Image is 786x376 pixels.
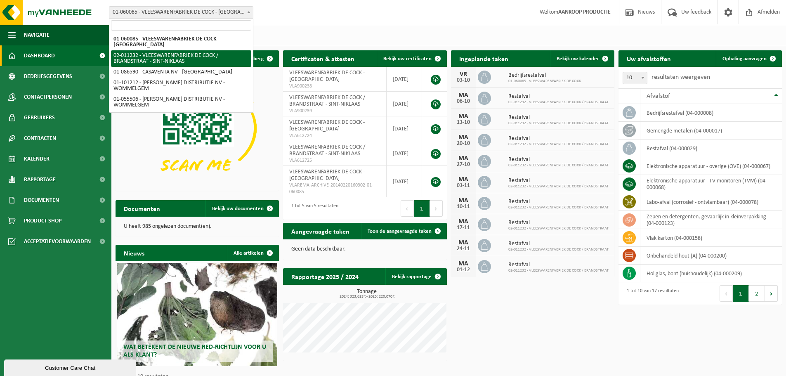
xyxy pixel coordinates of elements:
[640,157,782,175] td: elektronische apparatuur - overige (OVE) (04-000067)
[623,72,647,84] span: 10
[508,199,609,205] span: Restafval
[116,200,168,216] h2: Documenten
[414,200,430,217] button: 1
[401,200,414,217] button: Previous
[455,239,472,246] div: MA
[455,204,472,210] div: 10-11
[733,285,749,302] button: 1
[387,67,422,92] td: [DATE]
[116,67,279,189] img: Download de VHEPlus App
[508,184,609,189] span: 02-011232 - VLEESWARENFABRIEK DE COCK / BRANDSTRAAT
[387,166,422,197] td: [DATE]
[508,205,609,210] span: 02-011232 - VLEESWARENFABRIEK DE COCK / BRANDSTRAAT
[116,245,153,261] h2: Nieuws
[508,156,609,163] span: Restafval
[289,144,365,157] span: VLEESWARENFABRIEK DE COCK / BRANDSTRAAT - SINT-NIKLAAS
[361,223,446,239] a: Toon de aangevraagde taken
[749,285,765,302] button: 2
[647,93,670,99] span: Afvalstof
[508,262,609,268] span: Restafval
[455,225,472,231] div: 17-11
[289,119,365,132] span: VLEESWARENFABRIEK DE COCK - [GEOGRAPHIC_DATA]
[205,200,278,217] a: Bekijk uw documenten
[455,113,472,120] div: MA
[722,56,767,61] span: Ophaling aanvragen
[640,104,782,122] td: bedrijfsrestafval (04-000008)
[387,92,422,116] td: [DATE]
[289,83,380,90] span: VLA900238
[24,210,61,231] span: Product Shop
[24,66,72,87] span: Bedrijfsgegevens
[640,265,782,282] td: hol glas, bont (huishoudelijk) (04-000209)
[508,163,609,168] span: 02-011232 - VLEESWARENFABRIEK DE COCK / BRANDSTRAAT
[451,50,517,66] h2: Ingeplande taken
[508,220,609,226] span: Restafval
[557,56,599,61] span: Bekijk uw kalender
[640,122,782,140] td: gemengde metalen (04-000017)
[239,50,278,67] button: Verberg
[508,226,609,231] span: 02-011232 - VLEESWARENFABRIEK DE COCK / BRANDSTRAAT
[716,50,781,67] a: Ophaling aanvragen
[640,140,782,157] td: restafval (04-000029)
[508,100,609,105] span: 02-011232 - VLEESWARENFABRIEK DE COCK / BRANDSTRAAT
[111,67,251,78] li: 01-086590 - CASAVENTA NV - [GEOGRAPHIC_DATA]
[109,6,253,19] span: 01-060085 - VLEESWARENFABRIEK DE COCK - SINT-NIKLAAS
[455,218,472,225] div: MA
[455,197,472,204] div: MA
[508,72,581,79] span: Bedrijfsrestafval
[623,72,647,84] span: 10
[289,95,365,107] span: VLEESWARENFABRIEK DE COCK / BRANDSTRAAT - SINT-NIKLAAS
[377,50,446,67] a: Bekijk uw certificaten
[455,134,472,141] div: MA
[289,157,380,164] span: VLA612725
[455,78,472,83] div: 03-10
[651,74,710,80] label: resultaten weergeven
[24,45,55,66] span: Dashboard
[455,176,472,183] div: MA
[508,177,609,184] span: Restafval
[508,247,609,252] span: 02-011232 - VLEESWARENFABRIEK DE COCK / BRANDSTRAAT
[550,50,614,67] a: Bekijk uw kalender
[24,107,55,128] span: Gebruikers
[455,260,472,267] div: MA
[287,289,446,299] h3: Tonnage
[508,142,609,147] span: 02-011232 - VLEESWARENFABRIEK DE COCK / BRANDSTRAAT
[765,285,778,302] button: Next
[430,200,443,217] button: Next
[385,268,446,285] a: Bekijk rapportage
[640,193,782,211] td: labo-afval (corrosief - ontvlambaar) (04-000078)
[283,268,367,284] h2: Rapportage 2025 / 2024
[111,50,251,67] li: 02-011232 - VLEESWARENFABRIEK DE COCK / BRANDSTRAAT - SINT-NIKLAAS
[508,135,609,142] span: Restafval
[455,120,472,125] div: 13-10
[24,128,56,149] span: Contracten
[289,182,380,195] span: VLAREMA-ARCHIVE-20140220160302-01-060085
[24,169,56,190] span: Rapportage
[508,93,609,100] span: Restafval
[289,70,365,83] span: VLEESWARENFABRIEK DE COCK - [GEOGRAPHIC_DATA]
[24,231,91,252] span: Acceptatievoorwaarden
[287,199,338,218] div: 1 tot 5 van 5 resultaten
[111,34,251,50] li: 01-060085 - VLEESWARENFABRIEK DE COCK - [GEOGRAPHIC_DATA]
[387,141,422,166] td: [DATE]
[618,50,679,66] h2: Uw afvalstoffen
[455,183,472,189] div: 03-11
[455,71,472,78] div: VR
[368,229,432,234] span: Toon de aangevraagde taken
[455,155,472,162] div: MA
[291,246,438,252] p: Geen data beschikbaar.
[227,245,278,261] a: Alle artikelen
[558,9,611,15] strong: AANKOOP PRODUCTIE
[24,87,72,107] span: Contactpersonen
[123,344,266,358] span: Wat betekent de nieuwe RED-richtlijn voor u als klant?
[387,116,422,141] td: [DATE]
[455,99,472,104] div: 06-10
[117,263,277,366] a: Wat betekent de nieuwe RED-richtlijn voor u als klant?
[508,121,609,126] span: 02-011232 - VLEESWARENFABRIEK DE COCK / BRANDSTRAAT
[124,224,271,229] p: U heeft 985 ongelezen document(en).
[455,92,472,99] div: MA
[508,79,581,84] span: 01-060085 - VLEESWARENFABRIEK DE COCK
[289,132,380,139] span: VLA612724
[720,285,733,302] button: Previous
